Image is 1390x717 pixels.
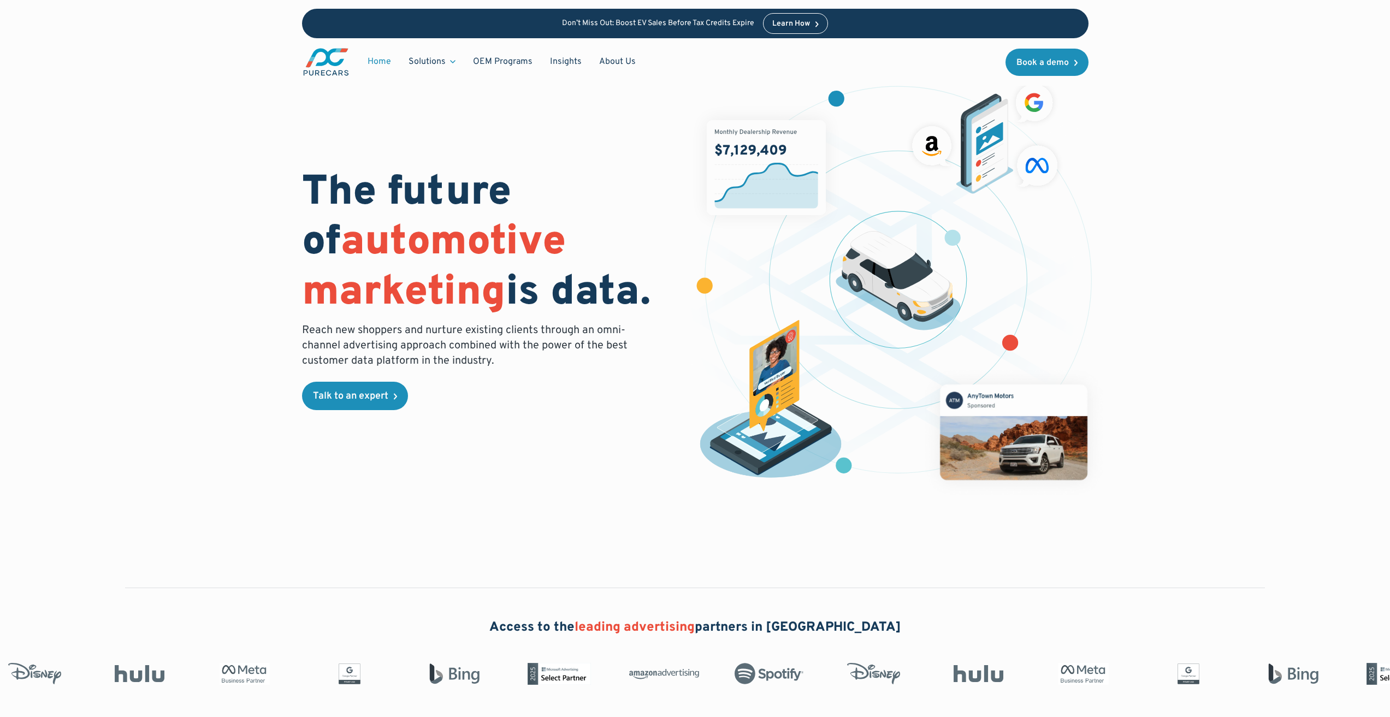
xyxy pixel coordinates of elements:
[575,619,695,636] span: leading advertising
[302,217,566,319] span: automotive marketing
[400,51,464,72] div: Solutions
[302,169,682,318] h1: The future of is data.
[302,47,350,77] a: main
[104,665,174,683] img: Hulu
[359,51,400,72] a: Home
[524,663,594,685] img: Microsoft Advertising Partner
[763,13,828,34] a: Learn How
[1153,663,1223,685] img: Google Partner
[629,665,699,683] img: Amazon Advertising
[541,51,590,72] a: Insights
[838,663,908,685] img: Disney
[836,231,961,330] img: illustration of a vehicle
[1048,663,1118,685] img: Meta Business Partner
[943,665,1013,683] img: Hulu
[734,663,803,685] img: Spotify
[419,663,489,685] img: Bing
[302,323,634,369] p: Reach new shoppers and nurture existing clients through an omni-channel advertising approach comb...
[1005,49,1089,76] a: Book a demo
[464,51,541,72] a: OEM Programs
[489,619,901,637] h2: Access to the partners in [GEOGRAPHIC_DATA]
[772,20,810,28] div: Learn How
[313,392,388,401] div: Talk to an expert
[707,120,826,215] img: chart showing monthly dealership revenue of $7m
[689,320,853,483] img: persona of a buyer
[302,47,350,77] img: purecars logo
[302,382,408,410] a: Talk to an expert
[1016,58,1069,67] div: Book a demo
[209,663,279,685] img: Meta Business Partner
[907,79,1063,194] img: ads on social media and advertising partners
[590,51,644,72] a: About Us
[1258,663,1328,685] img: Bing
[314,663,384,685] img: Google Partner
[919,364,1107,500] img: mockup of facebook post
[562,19,754,28] p: Don’t Miss Out: Boost EV Sales Before Tax Credits Expire
[409,56,446,68] div: Solutions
